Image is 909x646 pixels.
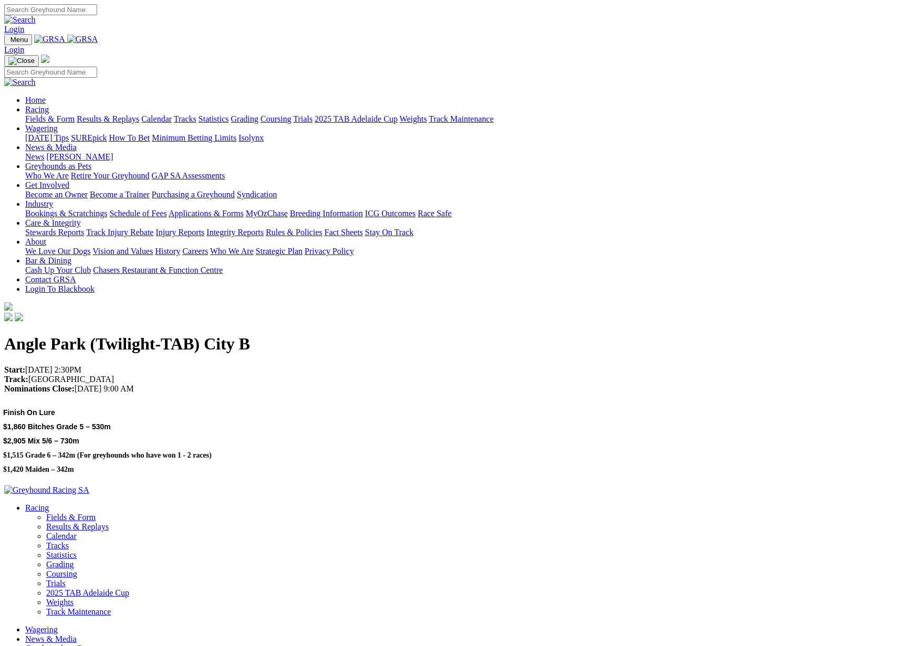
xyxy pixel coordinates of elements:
[4,15,36,25] img: Search
[231,114,258,123] a: Grading
[25,275,76,284] a: Contact GRSA
[25,247,90,256] a: We Love Our Dogs
[266,228,322,237] a: Rules & Policies
[92,247,153,256] a: Vision and Values
[25,133,69,142] a: [DATE] Tips
[25,96,46,104] a: Home
[4,384,75,393] strong: Nominations Close:
[417,209,451,218] a: Race Safe
[182,247,208,256] a: Careers
[152,190,235,199] a: Purchasing a Greyhound
[25,114,905,124] div: Racing
[25,247,905,256] div: About
[46,513,96,522] a: Fields & Form
[109,209,166,218] a: Schedule of Fees
[25,209,107,218] a: Bookings & Scratchings
[174,114,196,123] a: Tracks
[25,171,69,180] a: Who We Are
[8,57,35,65] img: Close
[4,78,36,87] img: Search
[4,4,97,15] input: Search
[3,422,111,431] span: $1,860 Bitches Grade 5 – 530m
[11,36,28,44] span: Menu
[46,541,69,550] a: Tracks
[46,598,74,607] a: Weights
[365,209,415,218] a: ICG Outcomes
[400,114,427,123] a: Weights
[46,550,77,559] a: Statistics
[325,228,363,237] a: Fact Sheets
[25,190,905,199] div: Get Involved
[67,35,98,44] img: GRSA
[25,237,46,246] a: About
[46,532,77,541] a: Calendar
[210,247,254,256] a: Who We Are
[25,634,77,643] a: News & Media
[4,302,13,311] img: logo-grsa-white.png
[25,503,49,512] a: Racing
[46,152,113,161] a: [PERSON_NAME]
[4,485,89,495] img: Greyhound Racing SA
[86,228,153,237] a: Track Injury Rebate
[141,114,172,123] a: Calendar
[155,247,180,256] a: History
[246,209,288,218] a: MyOzChase
[260,114,291,123] a: Coursing
[4,45,24,54] a: Login
[290,209,363,218] a: Breeding Information
[15,313,23,321] img: twitter.svg
[25,124,58,133] a: Wagering
[429,114,494,123] a: Track Maintenance
[109,133,150,142] a: How To Bet
[305,247,354,256] a: Privacy Policy
[3,437,79,445] span: $2,905 Mix 5/6 – 730m
[25,152,905,162] div: News & Media
[4,375,28,384] strong: Track:
[46,588,129,597] a: 2025 TAB Adelaide Cup
[3,408,55,417] span: Finish On Lure
[25,266,91,274] a: Cash Up Your Club
[365,228,413,237] a: Stay On Track
[90,190,150,199] a: Become a Trainer
[25,209,905,218] div: Industry
[4,365,905,394] p: [DATE] 2:30PM [GEOGRAPHIC_DATA] [DATE] 9:00 AM
[25,105,49,114] a: Racing
[293,114,312,123] a: Trials
[237,190,277,199] a: Syndication
[25,266,905,275] div: Bar & Dining
[169,209,244,218] a: Applications & Forms
[71,171,150,180] a: Retire Your Greyhound
[198,114,229,123] a: Statistics
[93,266,223,274] a: Chasers Restaurant & Function Centre
[25,284,95,293] a: Login To Blackbook
[46,569,77,578] a: Coursing
[46,560,74,569] a: Grading
[256,247,302,256] a: Strategic Plan
[155,228,204,237] a: Injury Reports
[4,34,32,45] button: Toggle navigation
[25,162,91,171] a: Greyhounds as Pets
[25,218,81,227] a: Care & Integrity
[25,114,75,123] a: Fields & Form
[25,190,88,199] a: Become an Owner
[34,35,65,44] img: GRSA
[25,181,69,189] a: Get Involved
[4,55,39,67] button: Toggle navigation
[25,143,77,152] a: News & Media
[25,199,53,208] a: Industry
[25,625,58,634] a: Wagering
[4,334,905,354] h1: Angle Park (Twilight-TAB) City B
[4,313,13,321] img: facebook.svg
[25,228,905,237] div: Care & Integrity
[71,133,107,142] a: SUREpick
[152,133,236,142] a: Minimum Betting Limits
[25,256,71,265] a: Bar & Dining
[3,465,74,473] strong: $1,420 Maiden – 342m
[3,451,212,459] span: $1,515 Grade 6 – 342m (For greyhounds who have won 1 - 2 races)
[46,522,109,531] a: Results & Replays
[46,579,66,588] a: Trials
[315,114,398,123] a: 2025 TAB Adelaide Cup
[152,171,225,180] a: GAP SA Assessments
[46,607,111,616] a: Track Maintenance
[238,133,264,142] a: Isolynx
